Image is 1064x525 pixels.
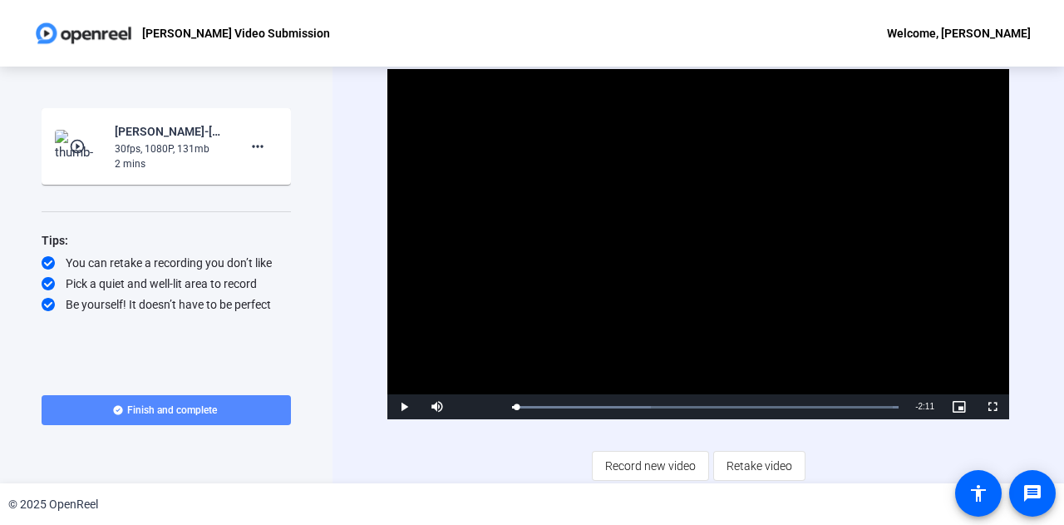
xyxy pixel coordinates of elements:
[943,394,976,419] button: Picture-in-Picture
[127,404,217,417] span: Finish and complete
[512,406,899,409] div: Progress Bar
[42,255,291,271] div: You can retake a recording you don’t like
[115,141,226,156] div: 30fps, 1080P, 131mb
[387,394,421,419] button: Play
[919,402,934,411] span: 2:11
[605,450,696,482] span: Record new video
[976,394,1009,419] button: Fullscreen
[42,395,291,425] button: Finish and complete
[727,450,792,482] span: Retake video
[968,483,988,503] mat-icon: accessibility
[915,402,918,411] span: -
[8,496,98,513] div: © 2025 OpenReel
[387,69,1009,419] div: Video Player
[421,394,454,419] button: Mute
[42,296,291,313] div: Be yourself! It doesn’t have to be perfect
[248,136,268,156] mat-icon: more_horiz
[42,275,291,292] div: Pick a quiet and well-lit area to record
[42,230,291,250] div: Tips:
[887,23,1031,43] div: Welcome, [PERSON_NAME]
[1022,483,1042,503] mat-icon: message
[33,17,134,50] img: OpenReel logo
[69,138,89,155] mat-icon: play_circle_outline
[592,451,709,481] button: Record new video
[115,121,226,141] div: [PERSON_NAME]-[DATE] FIND Live Associates Video -[PERSON_NAME] Video Submission-1759838756082-webcam
[55,130,104,163] img: thumb-nail
[115,156,226,171] div: 2 mins
[713,451,805,481] button: Retake video
[142,23,330,43] p: [PERSON_NAME] Video Submission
